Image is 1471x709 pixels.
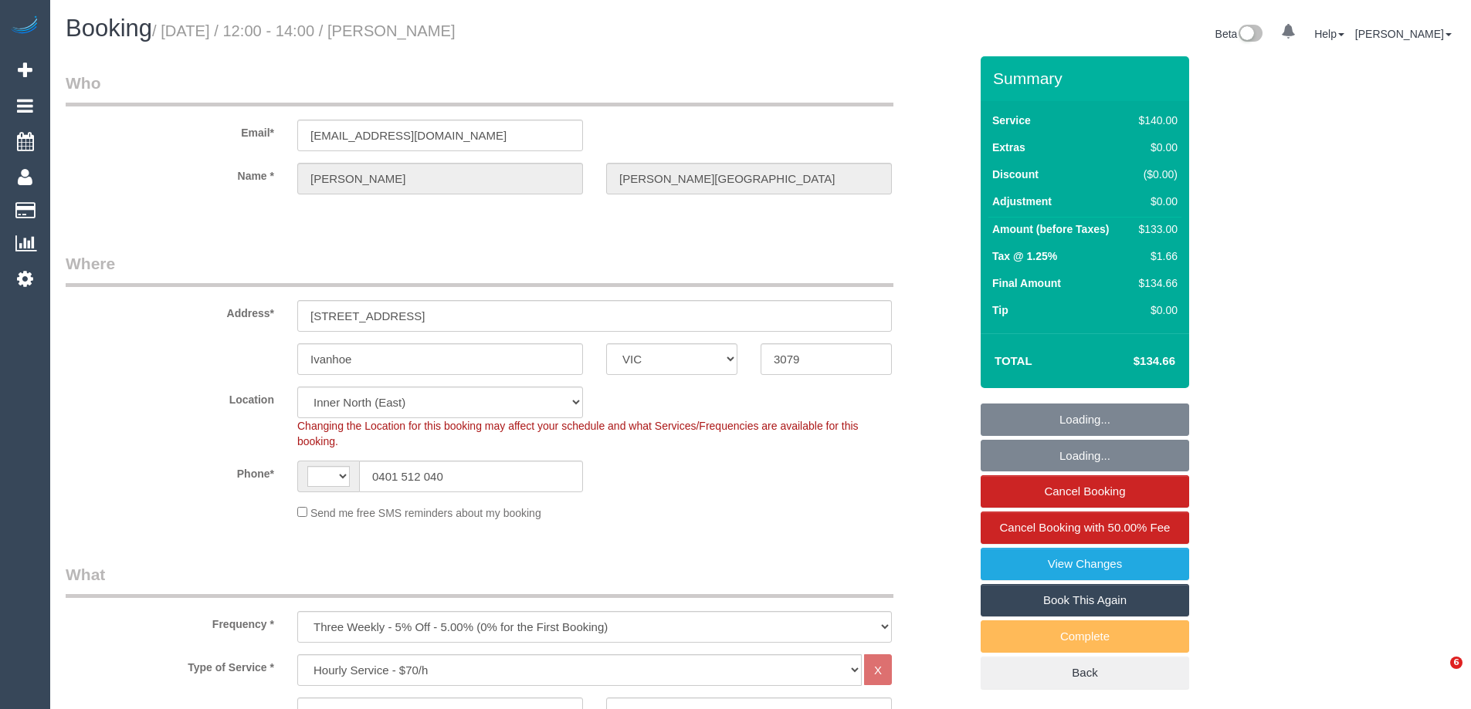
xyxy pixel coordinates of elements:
div: ($0.00) [1133,167,1178,182]
div: $134.66 [1133,275,1178,291]
label: Name * [54,163,286,184]
div: $1.66 [1133,248,1178,264]
img: New interface [1237,25,1263,45]
div: $0.00 [1133,140,1178,155]
a: Help [1314,28,1344,40]
input: Phone* [359,461,583,492]
label: Location [54,387,286,407]
label: Final Amount [992,275,1061,291]
label: Phone* [54,461,286,481]
div: $0.00 [1133,302,1178,318]
label: Tax @ 1.25% [992,248,1057,264]
label: Adjustment [992,194,1052,209]
input: Last Name* [606,163,892,194]
small: / [DATE] / 12:00 - 14:00 / [PERSON_NAME] [152,22,456,39]
div: $133.00 [1133,221,1178,237]
iframe: Intercom live chat [1418,657,1456,694]
strong: Total [995,354,1032,367]
h3: Summary [993,69,1181,87]
span: Booking [66,15,152,42]
a: Cancel Booking [981,475,1189,508]
label: Tip [992,302,1008,318]
label: Frequency * [54,611,286,632]
input: First Name* [297,163,583,194]
label: Amount (before Taxes) [992,221,1109,237]
legend: What [66,563,893,598]
label: Address* [54,300,286,321]
label: Service [992,113,1031,128]
div: $0.00 [1133,194,1178,209]
h4: $134.66 [1087,355,1175,368]
a: View Changes [981,548,1189,580]
label: Discount [992,167,1039,182]
a: Beta [1215,28,1263,40]
legend: Where [66,252,893,287]
a: Book This Again [981,584,1189,616]
label: Extras [992,140,1025,155]
label: Type of Service * [54,654,286,675]
a: [PERSON_NAME] [1355,28,1452,40]
a: Cancel Booking with 50.00% Fee [981,511,1189,544]
a: Back [981,657,1189,689]
span: 6 [1450,657,1463,669]
span: Send me free SMS reminders about my booking [310,507,541,519]
span: Changing the Location for this booking may affect your schedule and what Services/Frequencies are... [297,420,859,447]
input: Suburb* [297,343,583,375]
span: Cancel Booking with 50.00% Fee [1000,521,1171,534]
legend: Who [66,72,893,106]
label: Email* [54,120,286,140]
input: Post Code* [761,343,892,375]
img: Automaid Logo [9,15,40,37]
input: Email* [297,120,583,151]
div: $140.00 [1133,113,1178,128]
